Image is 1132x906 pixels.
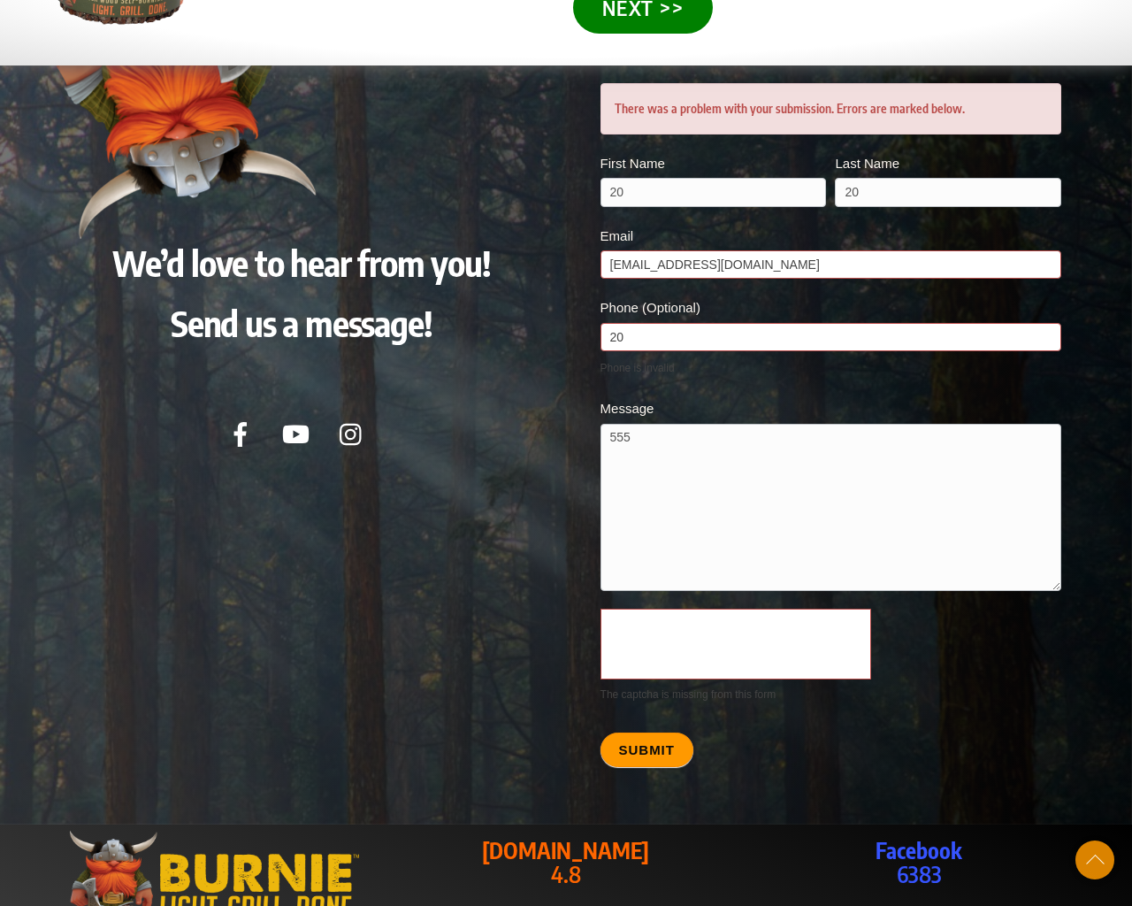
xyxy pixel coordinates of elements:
div: There was a problem with your submission. Errors are marked below. [600,83,1061,134]
label: Phone (Optional) [600,296,1061,322]
iframe: reCAPTCHA [600,609,871,679]
div: The captcha is missing from this form [600,683,1061,706]
strong: [DOMAIN_NAME] [482,836,649,864]
a: Facebook6383 [759,839,1079,886]
strong: Facebook [876,836,962,864]
a: facebook [219,424,268,441]
button: Submit [600,733,693,767]
a: youtube [275,424,324,441]
label: Message [600,397,1061,423]
a: instagram [331,424,379,441]
span: We’d love to hear from you! [112,241,491,285]
p: 4.8 [406,839,726,886]
label: Email [600,225,1061,250]
span: Send us a message! [171,301,432,345]
img: Burnie Grill – 2021 – Get More Burnie [53,65,318,242]
div: Phone is invalid [600,357,1061,380]
a: [DOMAIN_NAME]4.8 [406,839,726,886]
label: Last Name [835,152,1061,178]
label: First Name [600,152,827,178]
textarea: 555 [600,424,1061,591]
p: 6383 [759,839,1079,886]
